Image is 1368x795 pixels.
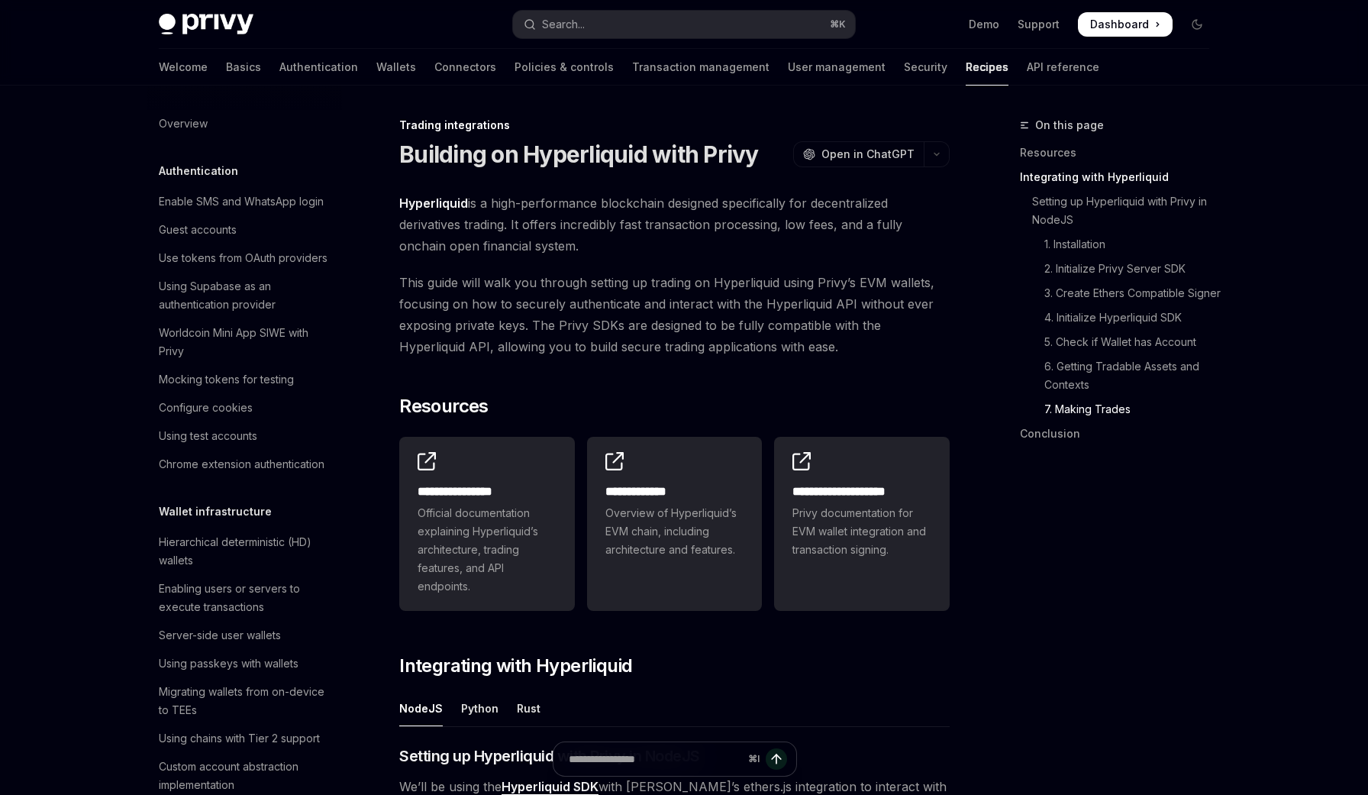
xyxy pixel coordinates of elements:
a: Using Supabase as an authentication provider [147,273,342,318]
a: 1. Installation [1020,232,1221,257]
span: On this page [1035,116,1104,134]
div: Overview [159,115,208,133]
span: is a high-performance blockchain designed specifically for decentralized derivatives trading. It ... [399,192,950,257]
a: Enabling users or servers to execute transactions [147,575,342,621]
a: Recipes [966,49,1008,86]
a: Basics [226,49,261,86]
a: Server-side user wallets [147,622,342,649]
div: NodeJS [399,690,443,726]
a: Mocking tokens for testing [147,366,342,393]
a: User management [788,49,886,86]
h1: Building on Hyperliquid with Privy [399,141,759,168]
div: Mocking tokens for testing [159,370,294,389]
a: Resources [1020,141,1221,165]
span: ⌘ K [830,18,846,31]
div: Using chains with Tier 2 support [159,729,320,748]
div: Using Supabase as an authentication provider [159,277,333,314]
a: Hierarchical deterministic (HD) wallets [147,528,342,574]
a: Authentication [279,49,358,86]
h5: Wallet infrastructure [159,503,272,521]
div: Server-side user wallets [159,626,281,645]
span: Dashboard [1090,17,1149,32]
a: Using passkeys with wallets [147,650,342,677]
a: API reference [1027,49,1099,86]
a: Connectors [434,49,496,86]
div: Using test accounts [159,427,257,445]
div: Rust [517,690,540,726]
img: dark logo [159,14,253,35]
input: Ask a question... [569,742,742,776]
div: Using passkeys with wallets [159,654,298,673]
a: **** **** **** *****Privy documentation for EVM wallet integration and transaction signing. [774,437,950,611]
span: Resources [399,394,489,419]
a: Guest accounts [147,216,342,244]
button: Open search [513,11,855,38]
a: Hyperliquid [399,196,468,212]
a: Policies & controls [515,49,614,86]
a: Welcome [159,49,208,86]
span: Privy documentation for EVM wallet integration and transaction signing. [792,504,931,559]
div: Worldcoin Mini App SIWE with Privy [159,324,333,360]
a: Migrating wallets from on-device to TEEs [147,678,342,724]
div: Search... [542,15,585,34]
div: Custom account abstraction implementation [159,758,333,794]
a: Using test accounts [147,422,342,450]
button: Open in ChatGPT [793,141,924,167]
a: **** **** ***Overview of Hyperliquid’s EVM chain, including architecture and features. [587,437,763,611]
a: Dashboard [1078,12,1173,37]
span: Overview of Hyperliquid’s EVM chain, including architecture and features. [605,504,744,559]
a: Use tokens from OAuth providers [147,244,342,272]
a: Overview [147,110,342,137]
span: Open in ChatGPT [821,147,915,162]
a: 7. Making Trades [1020,397,1221,422]
div: Trading integrations [399,118,950,133]
a: Worldcoin Mini App SIWE with Privy [147,319,342,365]
a: 4. Initialize Hyperliquid SDK [1020,305,1221,330]
span: This guide will walk you through setting up trading on Hyperliquid using Privy’s EVM wallets, foc... [399,272,950,357]
div: Enabling users or servers to execute transactions [159,580,333,616]
a: 5. Check if Wallet has Account [1020,330,1221,354]
div: Configure cookies [159,399,253,417]
a: Using chains with Tier 2 support [147,725,342,752]
a: 2. Initialize Privy Server SDK [1020,257,1221,281]
a: Setting up Hyperliquid with Privy in NodeJS [1020,189,1221,232]
span: Official documentation explaining Hyperliquid’s architecture, trading features, and API endpoints. [418,504,557,596]
button: Toggle dark mode [1185,12,1209,37]
a: Conclusion [1020,422,1221,446]
a: Transaction management [632,49,769,86]
h5: Authentication [159,162,238,180]
div: Python [461,690,498,726]
div: Enable SMS and WhatsApp login [159,192,324,211]
a: Configure cookies [147,394,342,422]
a: Integrating with Hyperliquid [1020,165,1221,189]
div: Migrating wallets from on-device to TEEs [159,683,333,719]
a: Enable SMS and WhatsApp login [147,188,342,215]
span: Integrating with Hyperliquid [399,654,632,678]
a: Security [904,49,947,86]
button: Send message [766,748,787,770]
a: Support [1018,17,1060,32]
div: Chrome extension authentication [159,455,324,473]
div: Hierarchical deterministic (HD) wallets [159,533,333,570]
a: Chrome extension authentication [147,451,342,478]
a: 6. Getting Tradable Assets and Contexts [1020,354,1221,397]
div: Guest accounts [159,221,237,239]
a: 3. Create Ethers Compatible Signer [1020,281,1221,305]
a: **** **** **** *Official documentation explaining Hyperliquid’s architecture, trading features, a... [399,437,575,611]
a: Demo [969,17,999,32]
a: Wallets [376,49,416,86]
div: Use tokens from OAuth providers [159,249,327,267]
